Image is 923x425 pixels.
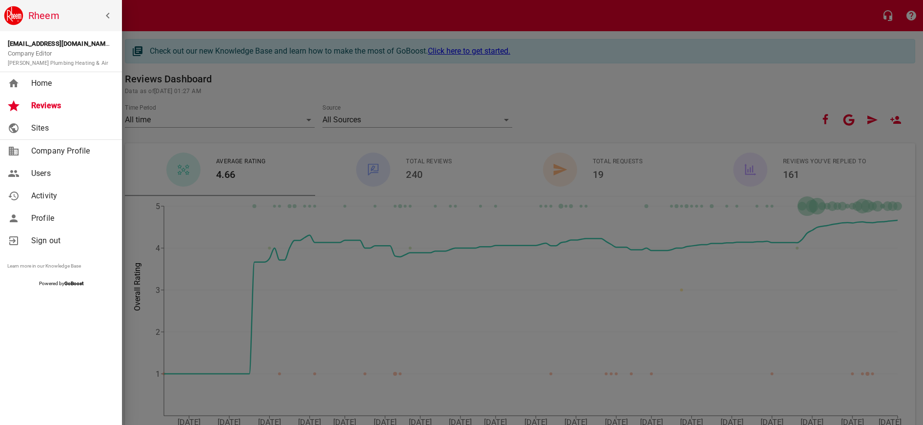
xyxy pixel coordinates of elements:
[28,8,118,23] h6: Rheem
[31,190,110,202] span: Activity
[31,212,110,224] span: Profile
[8,40,111,47] strong: [EMAIL_ADDRESS][DOMAIN_NAME]
[4,6,23,25] img: rheem.png
[64,281,83,286] strong: GoBoost
[31,168,110,179] span: Users
[8,60,108,66] small: [PERSON_NAME] Plumbing Heating & Air
[31,145,110,157] span: Company Profile
[39,281,83,286] span: Powered by
[31,122,110,134] span: Sites
[8,50,108,67] span: Company Editor
[31,77,110,89] span: Home
[31,100,110,112] span: Reviews
[31,235,110,247] span: Sign out
[7,263,81,269] a: Learn more in our Knowledge Base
